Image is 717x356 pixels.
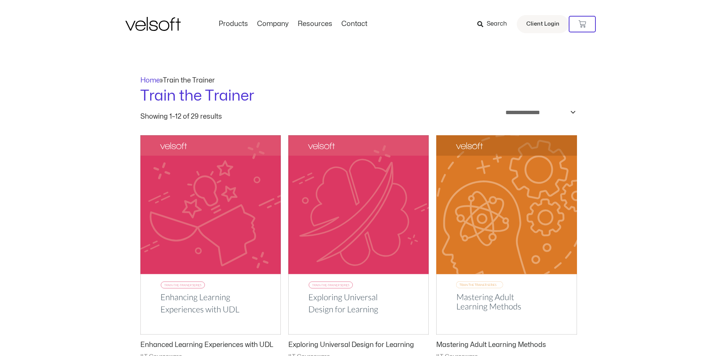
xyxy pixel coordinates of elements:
a: Search [477,18,512,31]
h2: Mastering Adult Learning Methods [436,341,577,349]
img: Enhanced Learning Experiences with UDL [140,135,281,335]
p: Showing 1–12 of 29 results [140,113,222,120]
span: Client Login [526,19,559,29]
h1: Train the Trainer [140,86,577,107]
h2: Exploring Universal Design for Learning [288,341,429,349]
a: Mastering Adult Learning Methods [436,341,577,353]
img: Velsoft Training Materials [125,17,181,31]
span: Train the Trainer [163,77,215,84]
a: Exploring Universal Design for Learning [288,341,429,353]
a: Enhanced Learning Experiences with UDL [140,341,281,353]
img: Exploring Universal Design for Learning [288,135,429,335]
select: Shop order [501,107,577,118]
img: Mastering Adult Learning Methods [436,135,577,335]
nav: Menu [214,20,372,28]
a: ResourcesMenu Toggle [293,20,337,28]
a: Home [140,77,160,84]
a: ProductsMenu Toggle [214,20,253,28]
h2: Enhanced Learning Experiences with UDL [140,341,281,349]
span: » [140,77,215,84]
a: CompanyMenu Toggle [253,20,293,28]
span: Search [487,19,507,29]
a: ContactMenu Toggle [337,20,372,28]
a: Client Login [517,15,569,33]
